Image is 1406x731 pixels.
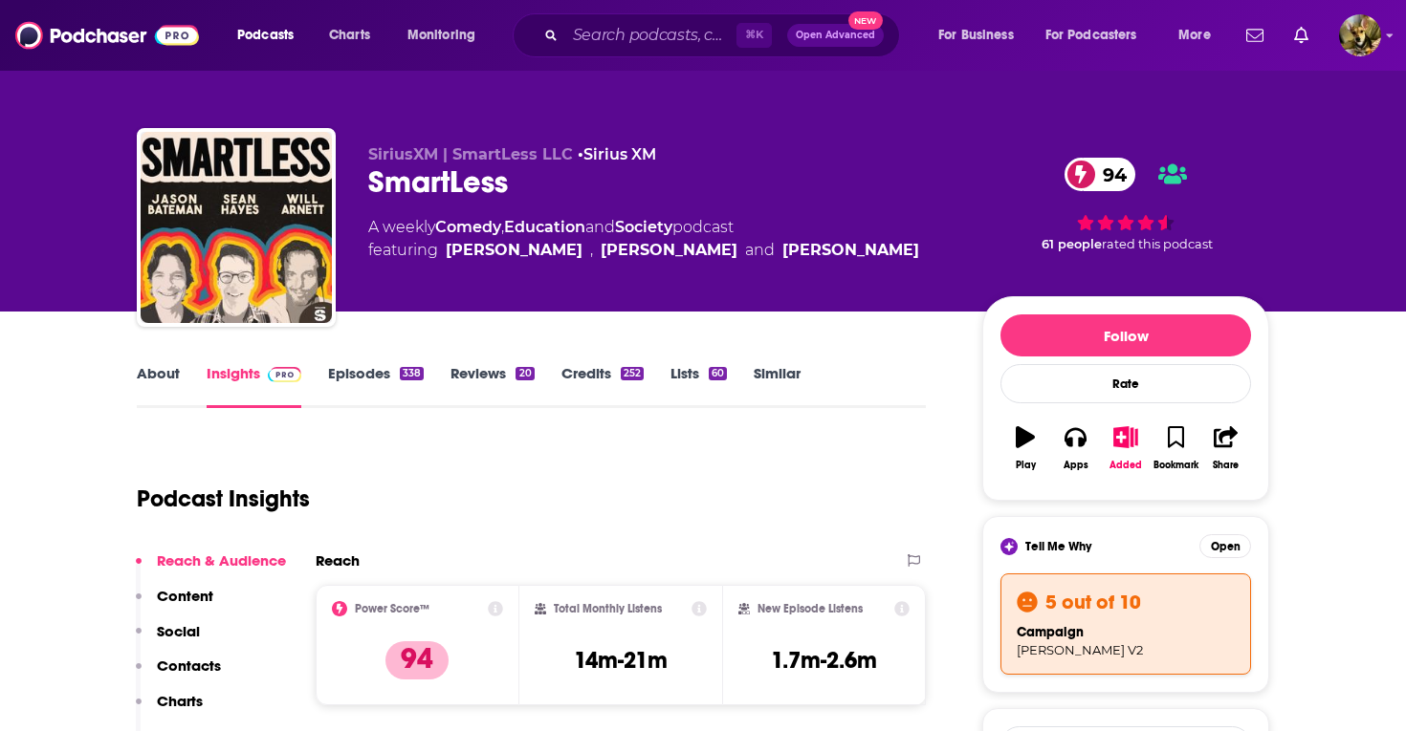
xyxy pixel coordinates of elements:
h1: Podcast Insights [137,484,310,513]
span: Charts [329,22,370,49]
span: Open Advanced [796,31,875,40]
h2: Total Monthly Listens [554,602,662,615]
div: 20 [516,367,534,380]
h3: 1.7m-2.6m [771,646,877,675]
a: InsightsPodchaser Pro [207,364,301,408]
a: Will Arnett [782,239,919,262]
div: 60 [709,367,727,380]
div: Bookmark [1153,460,1198,471]
h3: 14m-21m [574,646,668,675]
button: open menu [394,20,500,51]
button: Social [136,622,200,657]
a: Society [615,218,672,236]
span: Logged in as SydneyDemo [1339,14,1381,56]
a: Sirius XM [583,145,656,163]
button: Charts [136,692,203,727]
button: open menu [925,20,1038,51]
h3: 5 out of 10 [1045,590,1141,614]
a: About [137,364,180,408]
a: Jason Bateman [601,239,737,262]
button: Show profile menu [1339,14,1381,56]
a: Charts [317,20,382,51]
div: 252 [621,367,644,380]
span: [PERSON_NAME] V2 [1017,642,1143,657]
h2: Reach [316,551,360,570]
img: SmartLess [141,132,332,323]
h2: Power Score™ [355,602,429,615]
img: User Profile [1339,14,1381,56]
a: Similar [754,364,801,408]
span: , [501,218,504,236]
span: campaign [1017,624,1084,640]
button: Added [1101,414,1151,483]
button: open menu [1033,20,1165,51]
p: 94 [385,641,449,679]
button: Content [136,587,213,622]
a: Reviews20 [450,364,534,408]
div: 94 61 peoplerated this podcast [982,145,1269,264]
span: and [745,239,775,262]
span: and [585,218,615,236]
button: Share [1201,414,1251,483]
a: Episodes338 [328,364,424,408]
h2: New Episode Listens [758,602,863,615]
div: Apps [1064,460,1088,471]
a: Lists60 [670,364,727,408]
a: Credits252 [561,364,644,408]
button: Open [1199,534,1251,558]
a: Show notifications dropdown [1239,19,1271,52]
span: More [1178,22,1211,49]
p: Reach & Audience [157,551,286,570]
img: tell me why sparkle [1003,541,1015,552]
div: 338 [400,367,424,380]
span: Podcasts [237,22,294,49]
span: ⌘ K [736,23,772,48]
span: For Business [938,22,1014,49]
p: Contacts [157,656,221,675]
a: Show notifications dropdown [1286,19,1316,52]
p: Charts [157,692,203,710]
span: Tell Me Why [1025,539,1091,554]
p: Content [157,587,213,605]
a: Sean Hayes [446,239,582,262]
div: Search podcasts, credits, & more... [531,13,918,57]
span: New [848,11,883,30]
span: SiriusXM | SmartLess LLC [368,145,573,163]
button: Open AdvancedNew [787,24,884,47]
span: , [590,239,593,262]
span: featuring [368,239,919,262]
button: Reach & Audience [136,551,286,587]
input: Search podcasts, credits, & more... [565,20,736,51]
p: Social [157,622,200,640]
div: A weekly podcast [368,216,919,262]
a: Education [504,218,585,236]
div: Share [1213,460,1239,471]
button: Play [1000,414,1050,483]
div: Play [1016,460,1036,471]
img: Podchaser - Follow, Share and Rate Podcasts [15,17,199,54]
a: 94 [1065,158,1136,191]
div: Added [1109,460,1142,471]
button: Apps [1050,414,1100,483]
button: Bookmark [1151,414,1200,483]
img: Podchaser Pro [268,367,301,382]
span: 61 people [1042,237,1102,251]
span: 94 [1084,158,1136,191]
button: Follow [1000,314,1251,356]
div: Rate [1000,364,1251,403]
a: Comedy [435,218,501,236]
button: Contacts [136,656,221,692]
span: • [578,145,656,163]
button: open menu [224,20,319,51]
span: For Podcasters [1045,22,1137,49]
span: rated this podcast [1102,237,1213,251]
button: open menu [1165,20,1235,51]
span: Monitoring [407,22,475,49]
